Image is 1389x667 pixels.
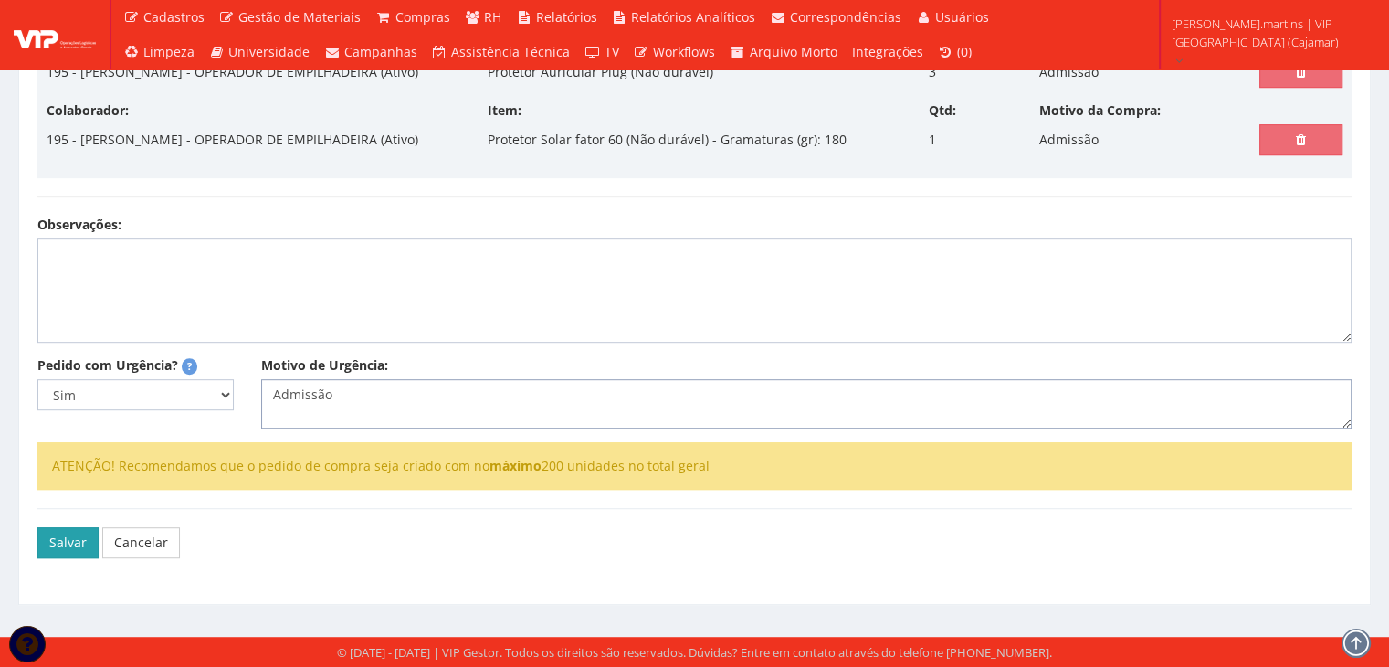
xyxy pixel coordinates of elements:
[14,21,96,48] img: logo
[1039,101,1161,120] label: Motivo da Compra:
[750,43,837,60] span: Arquivo Morto
[187,359,192,373] strong: ?
[929,124,936,155] p: 1
[790,8,901,26] span: Correspondências
[605,43,619,60] span: TV
[102,527,180,558] a: Cancelar
[488,101,521,120] label: Item:
[425,35,578,69] a: Assistência Técnica
[317,35,425,69] a: Campanhas
[488,57,713,88] p: Protetor Auricular Plug (Não durável)
[228,43,310,60] span: Universidade
[1172,15,1365,51] span: [PERSON_NAME].martins | VIP [GEOGRAPHIC_DATA] (Cajamar)
[52,457,1337,475] li: ATENÇÃO! Recomendamos que o pedido de compra seja criado com no 200 unidades no total geral
[202,35,318,69] a: Universidade
[484,8,501,26] span: RH
[536,8,597,26] span: Relatórios
[1039,57,1099,88] p: Admissão
[238,8,361,26] span: Gestão de Materiais
[337,644,1052,662] div: © [DATE] - [DATE] | VIP Gestor. Todos os direitos são reservados. Dúvidas? Entre em contato atrav...
[47,101,129,120] label: Colaborador:
[344,43,417,60] span: Campanhas
[852,43,923,60] span: Integrações
[47,124,418,155] p: 195 - [PERSON_NAME] - OPERADOR DE EMPILHADEIRA (Ativo)
[577,35,626,69] a: TV
[488,124,847,155] p: Protetor Solar fator 60 (Não durável) - Gramaturas (gr): 180
[845,35,931,69] a: Integrações
[261,356,388,375] label: Motivo de Urgência:
[1039,124,1099,155] p: Admissão
[929,57,936,88] p: 3
[143,43,195,60] span: Limpeza
[631,8,755,26] span: Relatórios Analíticos
[37,356,178,375] label: Pedido com Urgência?
[722,35,845,69] a: Arquivo Morto
[395,8,450,26] span: Compras
[935,8,989,26] span: Usuários
[626,35,723,69] a: Workflows
[451,43,570,60] span: Assistência Técnica
[957,43,972,60] span: (0)
[929,101,956,120] label: Qtd:
[143,8,205,26] span: Cadastros
[653,43,715,60] span: Workflows
[931,35,980,69] a: (0)
[116,35,202,69] a: Limpeza
[47,57,418,88] p: 195 - [PERSON_NAME] - OPERADOR DE EMPILHADEIRA (Ativo)
[37,216,121,234] label: Observações:
[37,527,99,558] button: Salvar
[489,457,542,474] strong: máximo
